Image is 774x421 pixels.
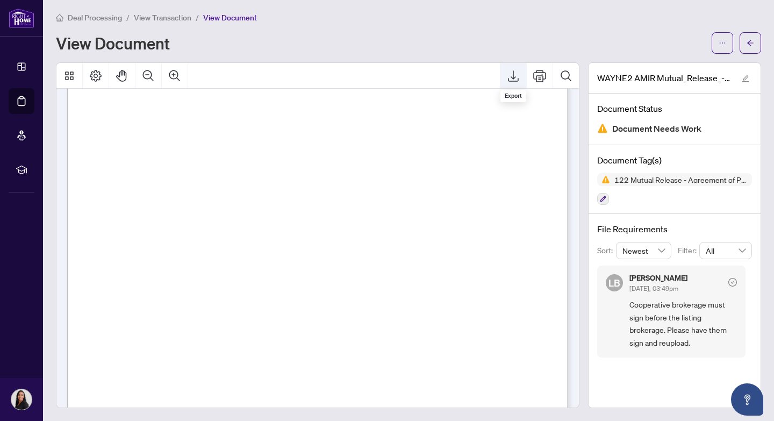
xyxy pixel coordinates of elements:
span: [DATE], 03:49pm [629,284,678,292]
span: arrow-left [747,39,754,47]
span: home [56,14,63,22]
h4: Document Tag(s) [597,154,752,167]
img: Document Status [597,123,608,134]
span: WAYNE2 AMIR Mutual_Release_-_Agreement_of_Purchase_and_Sale_-_PropTx-[PERSON_NAME] 1.pdf [597,72,732,84]
h1: View Document [56,34,170,52]
p: Sort: [597,245,616,256]
img: Profile Icon [11,389,32,410]
span: 122 Mutual Release - Agreement of Purchase and Sale [610,176,752,183]
span: ellipsis [719,39,726,47]
p: Filter: [678,245,699,256]
span: View Document [203,13,257,23]
img: Status Icon [597,173,610,186]
span: LB [608,275,620,290]
span: Document Needs Work [612,122,701,136]
span: check-circle [728,278,737,287]
span: Newest [622,242,665,259]
h4: Document Status [597,102,752,115]
img: logo [9,8,34,28]
span: Deal Processing [68,13,122,23]
span: View Transaction [134,13,191,23]
li: / [126,11,130,24]
button: Open asap [731,383,763,416]
li: / [196,11,199,24]
span: Cooperative brokerage must sign before the listing brokerage. Please have them sign and reupload. [629,298,737,349]
span: All [706,242,746,259]
h4: File Requirements [597,223,752,236]
span: edit [742,75,749,82]
h5: [PERSON_NAME] [629,274,687,282]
